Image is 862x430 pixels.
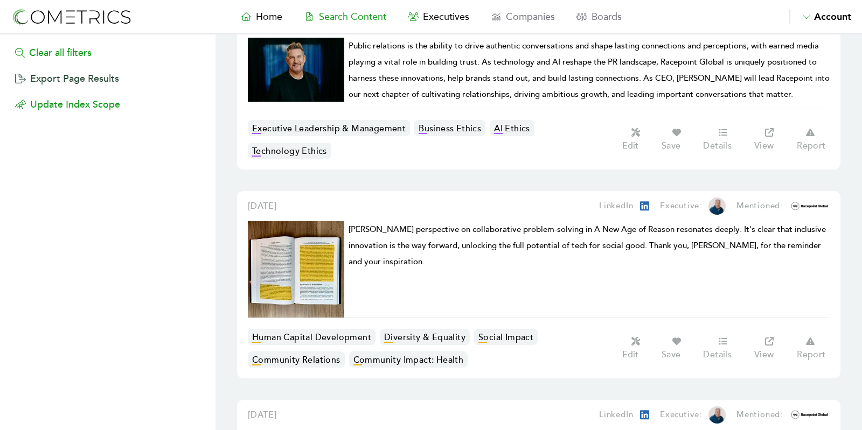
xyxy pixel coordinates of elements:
span: Search Content [319,11,386,23]
a: Business Ethics [414,120,485,136]
p: Executive: [660,408,702,421]
a: Human Capital Development [248,329,376,345]
a: Details [698,126,748,152]
a: Community Impact: Health [349,351,468,368]
p: LinkedIn [599,200,633,213]
a: Social Impact [474,329,538,345]
p: LinkedIn [599,408,633,421]
a: Search Content [293,9,397,24]
span: Boards [592,11,622,23]
img: logo-refresh-RPX2ODFg.svg [11,7,132,27]
p: Save [662,140,681,151]
a: Diversity & Equality [380,329,470,345]
a: Boards [566,9,632,24]
img: Cometrics Content Result Image [248,38,344,102]
a: [DATE] [248,408,277,421]
a: View [748,126,791,152]
p: Details [703,349,732,360]
p: Mentioned: [736,408,783,421]
p: Edit [622,140,638,151]
a: Clear all filters [15,47,92,59]
p: Details [703,140,732,151]
span: Public relations is the ability to drive authentic conversations and shape lasting connections an... [349,41,830,100]
a: [DATE] [248,200,277,213]
p: View [754,349,774,360]
a: View [748,335,791,361]
p: View [754,140,774,151]
a: Mentioned: [726,200,830,213]
a: Executives [397,9,480,24]
a: Community Relations [248,351,345,368]
button: Account [789,9,851,24]
p: Mentioned: [736,200,783,213]
img: Cometrics Content Result Image [248,221,344,318]
a: AI Ethics [490,120,534,136]
p: Save [662,349,681,360]
p: Report [797,349,825,360]
span: Account [814,11,851,23]
span: Companies [506,11,555,23]
a: Details [698,335,748,361]
span: Executives [423,11,469,23]
span: Home [256,11,282,23]
p: Update Index Scope [15,97,200,112]
p: Report [797,140,825,151]
button: Edit [616,126,656,152]
p: Executive: [660,200,702,213]
a: Home [230,9,293,24]
a: Companies [480,9,566,24]
p: Edit [622,349,638,360]
a: Technology Ethics [248,143,331,159]
span: [DATE] [248,410,277,420]
span: [PERSON_NAME] perspective on collaborative problem-solving in A New Age of Reason resonates deepl... [349,224,826,267]
span: [DATE] [248,201,277,212]
button: Edit [616,335,656,361]
button: Export Page Results [15,60,119,86]
a: Mentioned: [726,408,830,421]
a: Executive Leadership & Management [248,120,410,136]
